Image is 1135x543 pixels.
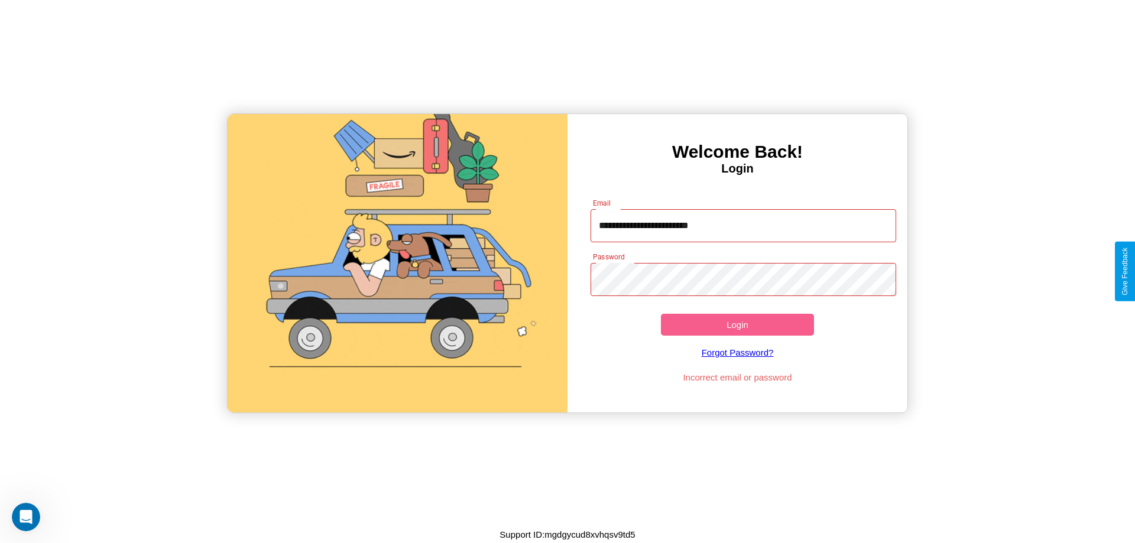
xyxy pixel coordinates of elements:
img: gif [228,114,567,412]
h4: Login [567,162,907,175]
button: Login [661,314,814,336]
label: Email [593,198,611,208]
h3: Welcome Back! [567,142,907,162]
iframe: Intercom live chat [12,503,40,531]
div: Give Feedback [1121,248,1129,295]
a: Forgot Password? [585,336,891,369]
p: Incorrect email or password [585,369,891,385]
p: Support ID: mgdgycud8xvhqsv9td5 [500,526,635,542]
label: Password [593,252,624,262]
